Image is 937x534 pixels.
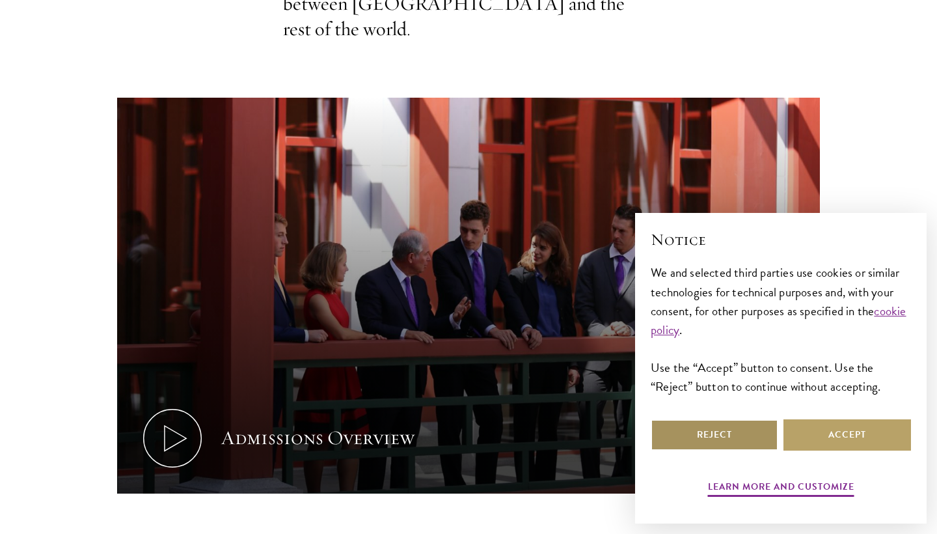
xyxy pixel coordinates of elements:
[783,419,911,451] button: Accept
[708,479,854,499] button: Learn more and customize
[651,229,911,251] h2: Notice
[651,302,906,339] a: cookie policy
[651,263,911,395] div: We and selected third parties use cookies or similar technologies for technical purposes and, wit...
[651,419,778,451] button: Reject
[221,425,414,451] div: Admissions Overview
[117,98,820,494] button: Admissions Overview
